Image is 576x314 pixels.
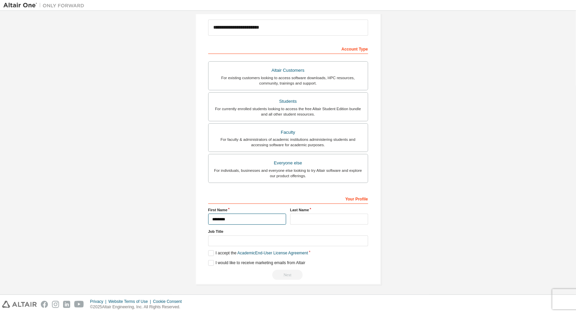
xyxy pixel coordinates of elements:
[63,301,70,308] img: linkedin.svg
[213,158,364,168] div: Everyone else
[52,301,59,308] img: instagram.svg
[238,251,308,255] a: Academic End-User License Agreement
[208,270,368,280] div: Read and acccept EULA to continue
[90,304,186,310] p: © 2025 Altair Engineering, Inc. All Rights Reserved.
[2,301,37,308] img: altair_logo.svg
[208,260,305,266] label: I would like to receive marketing emails from Altair
[213,66,364,75] div: Altair Customers
[213,168,364,179] div: For individuals, businesses and everyone else looking to try Altair software and explore our prod...
[41,301,48,308] img: facebook.svg
[213,137,364,148] div: For faculty & administrators of academic institutions administering students and accessing softwa...
[208,207,286,213] label: First Name
[213,106,364,117] div: For currently enrolled students looking to access the free Altair Student Edition bundle and all ...
[3,2,88,9] img: Altair One
[213,97,364,106] div: Students
[208,43,368,54] div: Account Type
[90,299,108,304] div: Privacy
[153,299,186,304] div: Cookie Consent
[208,229,368,234] label: Job Title
[208,250,308,256] label: I accept the
[208,193,368,204] div: Your Profile
[213,128,364,137] div: Faculty
[74,301,84,308] img: youtube.svg
[213,75,364,86] div: For existing customers looking to access software downloads, HPC resources, community, trainings ...
[108,299,153,304] div: Website Terms of Use
[290,207,368,213] label: Last Name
